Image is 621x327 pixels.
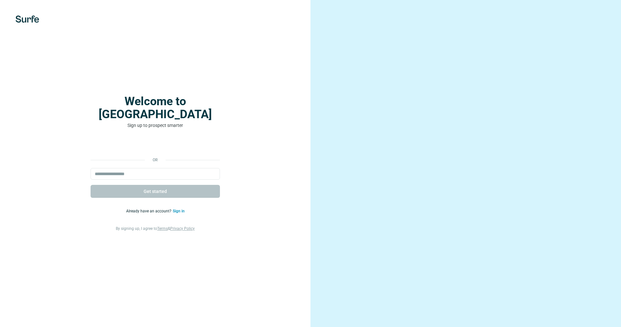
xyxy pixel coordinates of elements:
h1: Welcome to [GEOGRAPHIC_DATA] [91,95,220,121]
span: Already have an account? [126,209,173,213]
span: By signing up, I agree to & [116,226,195,231]
img: Surfe's logo [16,16,39,23]
a: Terms [157,226,168,231]
a: Sign in [173,209,185,213]
a: Privacy Policy [170,226,195,231]
p: Sign up to prospect smarter [91,122,220,129]
p: or [145,157,166,163]
iframe: Sign in with Google Button [87,138,223,152]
